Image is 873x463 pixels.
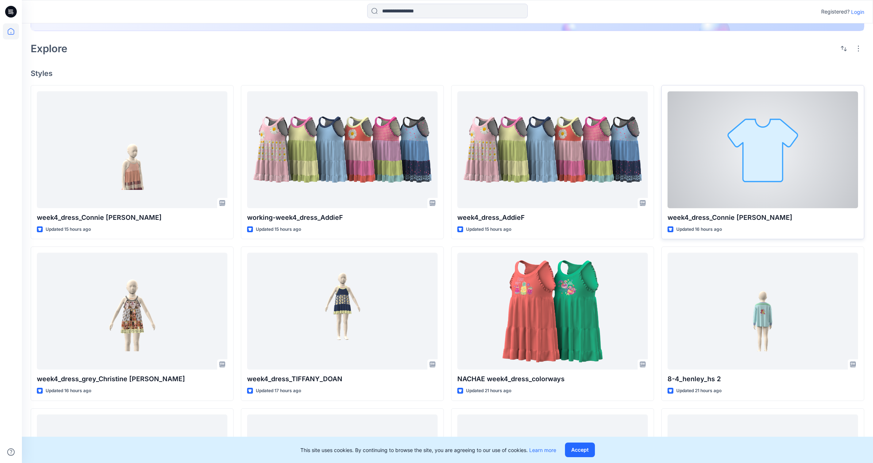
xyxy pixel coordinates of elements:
p: week4_dress_AddieF [457,213,648,223]
p: Updated 16 hours ago [46,387,91,395]
p: Updated 15 hours ago [46,226,91,233]
p: Updated 21 hours ago [466,387,511,395]
p: Login [851,8,864,16]
p: Registered? [821,7,850,16]
p: NACHAE week4_dress_colorways [457,374,648,384]
p: 8-4_henley_hs 2 [668,374,858,384]
p: week4_dress_grey_Christine [PERSON_NAME] [37,374,227,384]
a: week4_dress_TIFFANY_DOAN [247,253,438,370]
button: Accept [565,443,595,457]
p: Updated 16 hours ago [676,226,722,233]
p: Updated 17 hours ago [256,387,301,395]
a: week4_dress_Connie De La Cruz [668,91,858,208]
a: Learn more [529,447,556,453]
p: This site uses cookies. By continuing to browse the site, you are agreeing to our use of cookies. [300,446,556,454]
h2: Explore [31,43,68,54]
a: 8-4_henley_hs 2 [668,253,858,370]
p: week4_dress_Connie [PERSON_NAME] [668,213,858,223]
p: working-week4_dress_AddieF [247,213,438,223]
p: Updated 15 hours ago [466,226,511,233]
a: week4_dress_AddieF [457,91,648,208]
p: week4_dress_Connie [PERSON_NAME] [37,213,227,223]
a: working-week4_dress_AddieF [247,91,438,208]
h4: Styles [31,69,864,78]
p: week4_dress_TIFFANY_DOAN [247,374,438,384]
a: week4_dress_Connie De La Cruz [37,91,227,208]
a: NACHAE week4_dress_colorways [457,253,648,370]
p: Updated 21 hours ago [676,387,722,395]
a: week4_dress_grey_Christine Chang [37,253,227,370]
p: Updated 15 hours ago [256,226,301,233]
